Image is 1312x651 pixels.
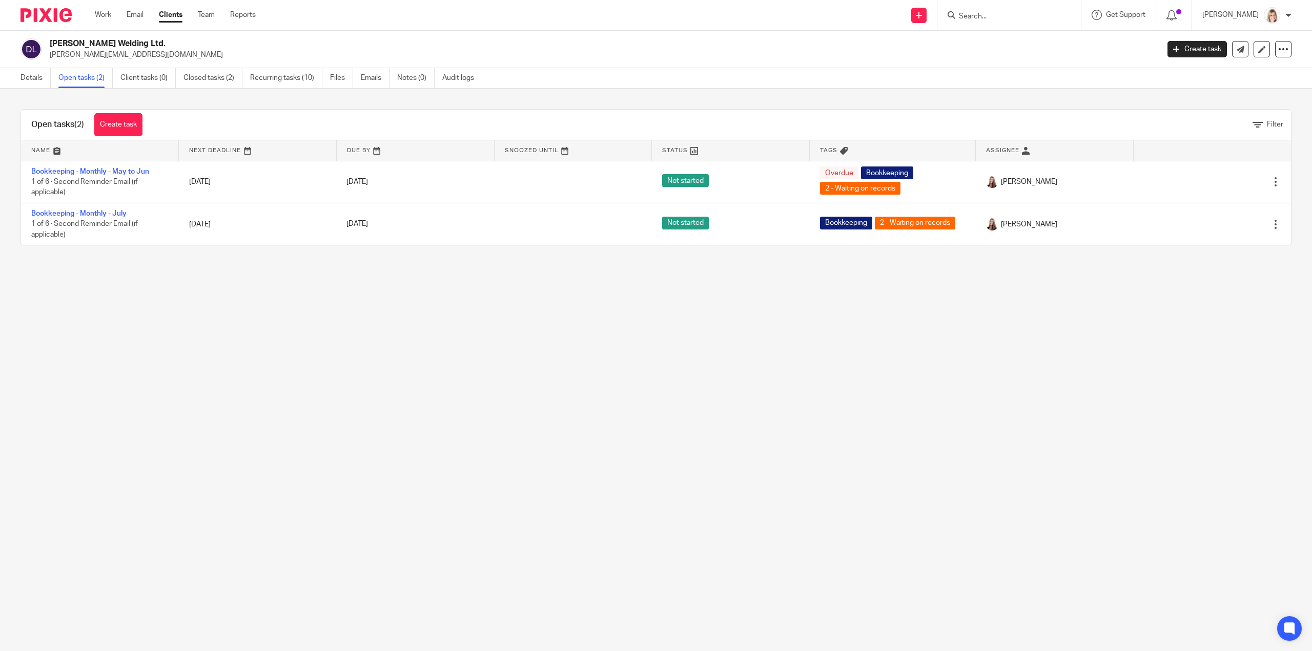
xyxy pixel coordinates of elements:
a: Email [127,10,143,20]
img: Tayler%20Headshot%20Compressed%20Resized%202.jpg [1264,7,1280,24]
a: Closed tasks (2) [183,68,242,88]
span: [DATE] [346,221,368,228]
span: Not started [662,174,709,187]
a: Bookkeeping - Monthly - May to Jun [31,168,149,175]
span: 1 of 6 · Second Reminder Email (if applicable) [31,178,138,196]
span: 2 - Waiting on records [820,182,900,195]
a: Audit logs [442,68,482,88]
img: Larissa-headshot-cropped.jpg [986,176,998,188]
h2: [PERSON_NAME] Welding Ltd. [50,38,932,49]
a: Details [20,68,51,88]
span: Get Support [1106,11,1145,18]
span: (2) [74,120,84,129]
span: Tags [820,148,837,153]
input: Search [958,12,1050,22]
span: [PERSON_NAME] [1001,177,1057,187]
a: Notes (0) [397,68,435,88]
a: Client tasks (0) [120,68,176,88]
a: Clients [159,10,182,20]
p: [PERSON_NAME][EMAIL_ADDRESS][DOMAIN_NAME] [50,50,1152,60]
a: Bookkeeping - Monthly - July [31,210,127,217]
span: Overdue [820,166,858,179]
a: Create task [94,113,142,136]
span: Filter [1267,121,1283,128]
a: Files [330,68,353,88]
span: Not started [662,217,709,229]
span: Status [662,148,688,153]
span: 2 - Waiting on records [875,217,955,229]
a: Open tasks (2) [58,68,113,88]
a: Emails [361,68,389,88]
span: [DATE] [346,178,368,185]
a: Team [198,10,215,20]
img: Larissa-headshot-cropped.jpg [986,218,998,230]
img: svg%3E [20,38,42,60]
td: [DATE] [179,203,337,245]
a: Recurring tasks (10) [250,68,322,88]
a: Work [95,10,111,20]
img: Pixie [20,8,72,22]
td: [DATE] [179,161,337,203]
span: Snoozed Until [505,148,559,153]
span: 1 of 6 · Second Reminder Email (if applicable) [31,221,138,239]
a: Reports [230,10,256,20]
a: Create task [1167,41,1227,57]
span: Bookkeeping [820,217,872,229]
span: [PERSON_NAME] [1001,219,1057,229]
span: Bookkeeping [861,166,913,179]
h1: Open tasks [31,119,84,130]
p: [PERSON_NAME] [1202,10,1259,20]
